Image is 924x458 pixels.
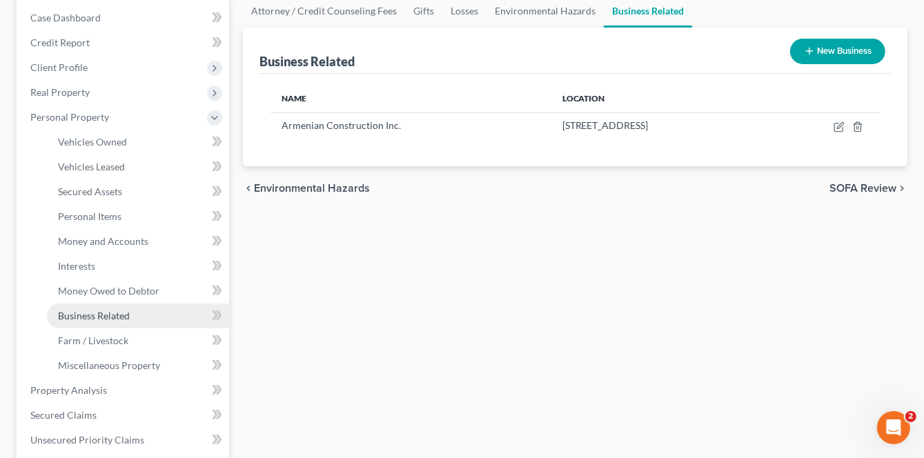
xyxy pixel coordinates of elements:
a: Vehicles Leased [47,155,229,179]
span: Armenian Construction Inc. [282,119,401,131]
a: Secured Claims [19,403,229,428]
span: Name [282,93,306,103]
span: Real Property [30,86,90,98]
span: Vehicles Leased [58,161,125,172]
span: Personal Property [30,111,109,123]
span: [STREET_ADDRESS] [562,119,649,131]
span: Secured Assets [58,186,122,197]
iframe: Intercom live chat [877,411,910,444]
a: Secured Assets [47,179,229,204]
span: Location [562,93,605,103]
i: chevron_right [896,183,907,194]
a: Miscellaneous Property [47,353,229,378]
button: SOFA Review chevron_right [829,183,907,194]
span: Farm / Livestock [58,335,128,346]
span: Case Dashboard [30,12,101,23]
div: Business Related [259,53,355,70]
span: Interests [58,260,95,272]
span: SOFA Review [829,183,896,194]
a: Interests [47,254,229,279]
span: Environmental Hazards [254,183,370,194]
span: Miscellaneous Property [58,359,160,371]
span: Secured Claims [30,409,97,421]
a: Credit Report [19,30,229,55]
span: Property Analysis [30,384,107,396]
span: Money and Accounts [58,235,148,247]
a: Case Dashboard [19,6,229,30]
button: chevron_left Environmental Hazards [243,183,370,194]
button: New Business [790,39,885,64]
span: Vehicles Owned [58,136,127,148]
a: Farm / Livestock [47,328,229,353]
span: Unsecured Priority Claims [30,434,144,446]
a: Personal Items [47,204,229,229]
a: Money Owed to Debtor [47,279,229,303]
span: Business Related [58,310,130,321]
span: Money Owed to Debtor [58,285,159,297]
span: Credit Report [30,37,90,48]
span: Client Profile [30,61,88,73]
i: chevron_left [243,183,254,194]
a: Business Related [47,303,229,328]
a: Unsecured Priority Claims [19,428,229,452]
a: Property Analysis [19,378,229,403]
span: 2 [905,411,916,422]
a: Money and Accounts [47,229,229,254]
a: Vehicles Owned [47,130,229,155]
span: Personal Items [58,210,121,222]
